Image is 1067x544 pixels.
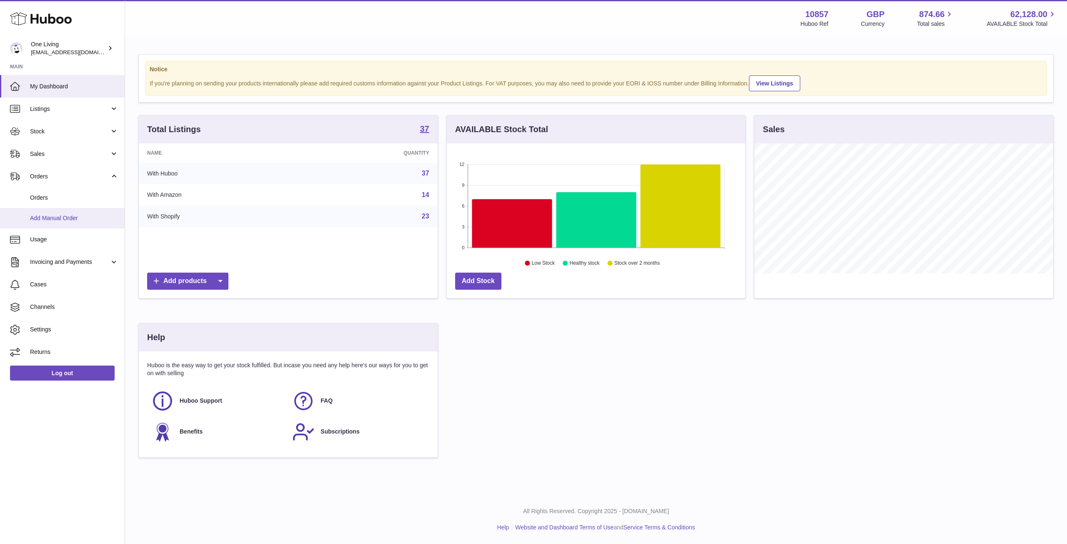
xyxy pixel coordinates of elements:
[180,397,222,405] span: Huboo Support
[917,9,954,28] a: 874.66 Total sales
[462,245,464,250] text: 0
[139,143,302,163] th: Name
[139,184,302,206] td: With Amazon
[805,9,829,20] strong: 10857
[30,105,110,113] span: Listings
[139,163,302,184] td: With Huboo
[420,125,429,135] a: 37
[462,203,464,208] text: 6
[422,170,429,177] a: 37
[180,428,203,436] span: Benefits
[801,20,829,28] div: Huboo Ref
[422,191,429,198] a: 14
[30,348,118,356] span: Returns
[515,524,614,531] a: Website and Dashboard Terms of Use
[867,9,884,20] strong: GBP
[30,150,110,158] span: Sales
[147,332,165,343] h3: Help
[462,183,464,188] text: 9
[455,273,501,290] a: Add Stock
[31,40,106,56] div: One Living
[422,213,429,220] a: 23
[321,397,333,405] span: FAQ
[30,281,118,288] span: Cases
[147,361,429,377] p: Huboo is the easy way to get your stock fulfilled. But incase you need any help here's our ways f...
[919,9,944,20] span: 874.66
[30,173,110,180] span: Orders
[147,273,228,290] a: Add products
[455,124,548,135] h3: AVAILABLE Stock Total
[150,65,1042,73] strong: Notice
[462,224,464,229] text: 3
[30,303,118,311] span: Channels
[132,507,1060,515] p: All Rights Reserved. Copyright 2025 - [DOMAIN_NAME]
[569,261,600,266] text: Healthy stock
[749,75,800,91] a: View Listings
[30,83,118,90] span: My Dashboard
[987,9,1057,28] a: 62,128.00 AVAILABLE Stock Total
[987,20,1057,28] span: AVAILABLE Stock Total
[30,128,110,135] span: Stock
[30,214,118,222] span: Add Manual Order
[1010,9,1047,20] span: 62,128.00
[624,524,695,531] a: Service Terms & Conditions
[10,366,115,381] a: Log out
[31,49,123,55] span: [EMAIL_ADDRESS][DOMAIN_NAME]
[321,428,359,436] span: Subscriptions
[614,261,660,266] text: Stock over 2 months
[292,421,425,443] a: Subscriptions
[763,124,784,135] h3: Sales
[292,390,425,412] a: FAQ
[512,524,695,531] li: and
[30,194,118,202] span: Orders
[10,42,23,55] img: ben@oneliving.com
[459,162,464,167] text: 12
[861,20,885,28] div: Currency
[151,390,284,412] a: Huboo Support
[150,74,1042,91] div: If you're planning on sending your products internationally please add required customs informati...
[30,326,118,333] span: Settings
[30,258,110,266] span: Invoicing and Payments
[420,125,429,133] strong: 37
[147,124,201,135] h3: Total Listings
[139,206,302,227] td: With Shopify
[30,236,118,243] span: Usage
[151,421,284,443] a: Benefits
[497,524,509,531] a: Help
[302,143,437,163] th: Quantity
[532,261,555,266] text: Low Stock
[917,20,954,28] span: Total sales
